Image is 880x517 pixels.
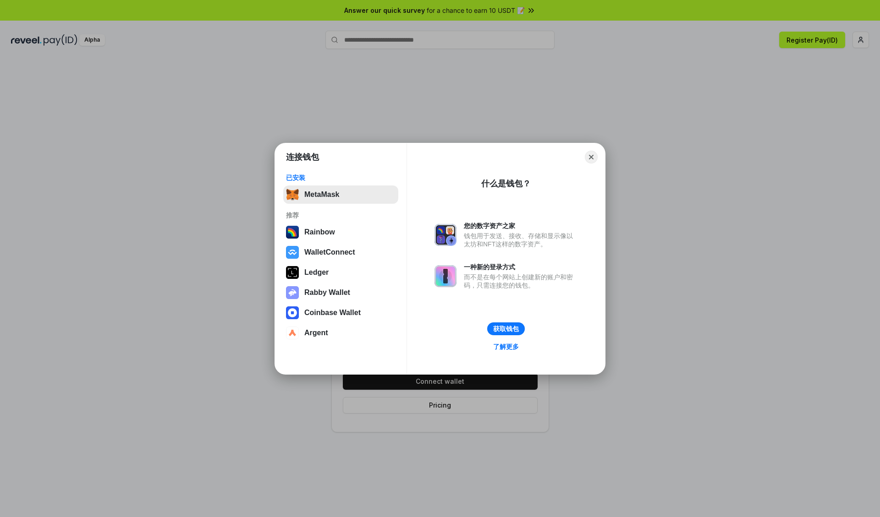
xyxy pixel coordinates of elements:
[304,228,335,236] div: Rainbow
[464,263,577,271] div: 一种新的登录方式
[585,151,598,163] button: Close
[283,263,398,282] button: Ledger
[304,190,339,199] div: MetaMask
[283,223,398,241] button: Rainbow
[304,329,328,337] div: Argent
[286,188,299,201] img: svg+xml,%3Csvg%20fill%3D%22none%22%20height%3D%2233%22%20viewBox%3D%220%200%2035%2033%22%20width%...
[487,322,525,335] button: 获取钱包
[304,288,350,297] div: Rabby Wallet
[286,174,396,182] div: 已安装
[286,226,299,239] img: svg+xml,%3Csvg%20width%3D%22120%22%20height%3D%22120%22%20viewBox%3D%220%200%20120%20120%22%20fil...
[283,304,398,322] button: Coinbase Wallet
[493,325,519,333] div: 获取钱包
[286,246,299,259] img: svg+xml,%3Csvg%20width%3D%2228%22%20height%3D%2228%22%20viewBox%3D%220%200%2028%2028%22%20fill%3D...
[286,152,319,163] h1: 连接钱包
[464,222,577,230] div: 您的数字资产之家
[434,265,456,287] img: svg+xml,%3Csvg%20xmlns%3D%22http%3A%2F%2Fwww.w3.org%2F2000%2Fsvg%22%20fill%3D%22none%22%20viewBox...
[464,273,577,289] div: 而不是在每个网站上创建新的账户和密码，只需连接您的钱包。
[286,306,299,319] img: svg+xml,%3Csvg%20width%3D%2228%22%20height%3D%2228%22%20viewBox%3D%220%200%2028%2028%22%20fill%3D...
[283,283,398,302] button: Rabby Wallet
[488,341,524,353] a: 了解更多
[286,211,396,219] div: 推荐
[283,243,398,261] button: WalletConnect
[481,178,531,189] div: 什么是钱包？
[286,266,299,279] img: svg+xml,%3Csvg%20xmlns%3D%22http%3A%2F%2Fwww.w3.org%2F2000%2Fsvg%22%20width%3D%2228%22%20height%3...
[493,343,519,351] div: 了解更多
[286,286,299,299] img: svg+xml,%3Csvg%20xmlns%3D%22http%3A%2F%2Fwww.w3.org%2F2000%2Fsvg%22%20fill%3D%22none%22%20viewBox...
[283,185,398,204] button: MetaMask
[304,268,329,277] div: Ledger
[464,232,577,248] div: 钱包用于发送、接收、存储和显示像以太坊和NFT这样的数字资产。
[304,309,361,317] div: Coinbase Wallet
[286,327,299,339] img: svg+xml,%3Csvg%20width%3D%2228%22%20height%3D%2228%22%20viewBox%3D%220%200%2028%2028%22%20fill%3D...
[304,248,355,256] div: WalletConnect
[283,324,398,342] button: Argent
[434,224,456,246] img: svg+xml,%3Csvg%20xmlns%3D%22http%3A%2F%2Fwww.w3.org%2F2000%2Fsvg%22%20fill%3D%22none%22%20viewBox...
